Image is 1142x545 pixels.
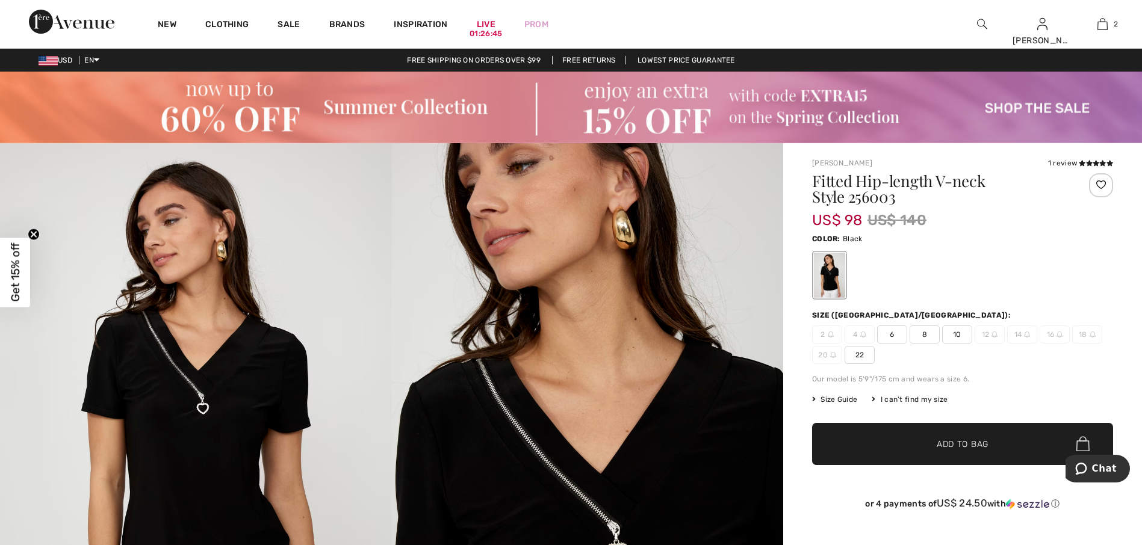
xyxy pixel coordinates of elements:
[812,235,840,243] span: Color:
[39,56,58,66] img: US Dollar
[845,346,875,364] span: 22
[843,235,863,243] span: Black
[975,325,1005,343] span: 12
[329,19,365,32] a: Brands
[1072,325,1102,343] span: 18
[1040,325,1070,343] span: 16
[1024,331,1030,337] img: ring-m.svg
[158,19,176,32] a: New
[1097,17,1108,31] img: My Bag
[977,17,987,31] img: search the website
[1057,331,1063,337] img: ring-m.svg
[1048,158,1113,168] div: 1 review
[812,200,863,229] span: US$ 98
[812,374,1113,384] div: Our model is 5'9"/175 cm and wears a size 6.
[814,253,845,298] div: Black
[830,352,836,358] img: ring-m.svg
[845,325,875,343] span: 4
[28,229,40,241] button: Close teaser
[29,10,114,34] img: 1ère Avenue
[937,437,988,450] span: Add to Bag
[205,19,249,32] a: Clothing
[1013,34,1072,47] div: [PERSON_NAME]
[910,325,940,343] span: 8
[828,331,834,337] img: ring-m.svg
[942,325,972,343] span: 10
[1006,499,1049,510] img: Sezzle
[812,159,872,167] a: [PERSON_NAME]
[470,28,502,40] div: 01:26:45
[991,331,998,337] img: ring-m.svg
[867,209,926,231] span: US$ 140
[812,310,1013,321] div: Size ([GEOGRAPHIC_DATA]/[GEOGRAPHIC_DATA]):
[1076,436,1090,452] img: Bag.svg
[397,56,550,64] a: Free shipping on orders over $99
[812,423,1113,465] button: Add to Bag
[524,18,548,31] a: Prom
[1007,325,1037,343] span: 14
[1114,19,1118,29] span: 2
[812,325,842,343] span: 2
[812,497,1113,510] div: or 4 payments of with
[812,394,857,405] span: Size Guide
[1037,18,1047,29] a: Sign In
[860,331,866,337] img: ring-m.svg
[394,19,447,32] span: Inspiration
[278,19,300,32] a: Sale
[1066,455,1130,485] iframe: Opens a widget where you can chat to one of our agents
[1073,17,1132,31] a: 2
[552,56,626,64] a: Free Returns
[1037,17,1047,31] img: My Info
[812,497,1113,514] div: or 4 payments ofUS$ 24.50withSezzle Click to learn more about Sezzle
[812,173,1063,205] h1: Fitted Hip-length V-neck Style 256003
[84,56,99,64] span: EN
[1090,331,1096,337] img: ring-m.svg
[39,56,77,64] span: USD
[812,346,842,364] span: 20
[872,394,948,405] div: I can't find my size
[937,497,987,509] span: US$ 24.50
[877,325,907,343] span: 6
[8,243,22,302] span: Get 15% off
[477,18,495,31] a: Live01:26:45
[628,56,745,64] a: Lowest Price Guarantee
